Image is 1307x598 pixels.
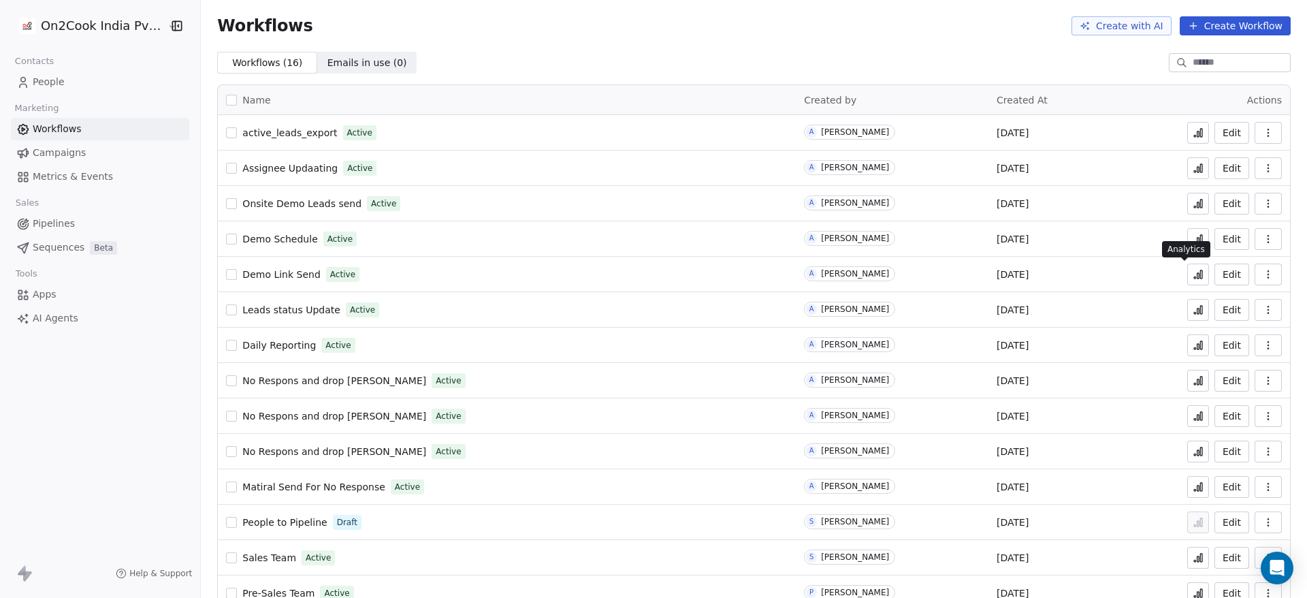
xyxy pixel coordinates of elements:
[997,95,1048,106] span: Created At
[809,339,814,350] div: A
[242,445,426,458] a: No Respons and drop [PERSON_NAME]
[10,193,45,213] span: Sales
[821,588,889,597] div: [PERSON_NAME]
[242,127,337,138] span: active_leads_export
[1214,334,1249,356] button: Edit
[809,445,814,456] div: A
[821,340,889,349] div: [PERSON_NAME]
[242,409,426,423] a: No Respons and drop [PERSON_NAME]
[11,166,189,188] a: Metrics & Events
[1214,547,1249,569] a: Edit
[997,409,1029,423] span: [DATE]
[1214,264,1249,285] a: Edit
[9,98,65,119] span: Marketing
[1261,552,1293,584] div: Open Intercom Messenger
[997,126,1029,140] span: [DATE]
[1214,157,1249,179] button: Edit
[1071,16,1172,35] button: Create with AI
[242,303,340,317] a: Leads status Update
[242,93,270,108] span: Name
[1180,16,1291,35] button: Create Workflow
[242,232,317,246] a: Demo Schedule
[242,269,320,280] span: Demo Link Send
[347,162,372,174] span: Active
[242,234,317,245] span: Demo Schedule
[242,374,426,388] a: No Respons and drop [PERSON_NAME]
[821,411,889,420] div: [PERSON_NAME]
[821,552,889,562] div: [PERSON_NAME]
[9,51,60,72] span: Contacts
[821,304,889,314] div: [PERSON_NAME]
[242,268,320,281] a: Demo Link Send
[997,303,1029,317] span: [DATE]
[1214,476,1249,498] button: Edit
[33,122,82,136] span: Workflows
[436,375,461,387] span: Active
[242,411,426,422] span: No Respons and drop [PERSON_NAME]
[395,481,420,493] span: Active
[11,236,189,259] a: SequencesBeta
[809,375,814,385] div: A
[33,311,78,326] span: AI Agents
[821,127,889,137] div: [PERSON_NAME]
[804,95,856,106] span: Created by
[371,198,396,210] span: Active
[242,304,340,315] span: Leads status Update
[242,375,426,386] span: No Respons and drop [PERSON_NAME]
[337,516,357,529] span: Draft
[1214,228,1249,250] a: Edit
[809,552,813,563] div: S
[16,14,159,37] button: On2Cook India Pvt. Ltd.
[997,445,1029,458] span: [DATE]
[997,268,1029,281] span: [DATE]
[1214,512,1249,533] a: Edit
[11,118,189,140] a: Workflows
[33,217,75,231] span: Pipelines
[242,482,385,492] span: Matiral Send For No Response
[11,283,189,306] a: Apps
[19,18,35,34] img: on2cook%20logo-04%20copy.jpg
[242,197,361,210] a: Onsite Demo Leads send
[33,146,86,160] span: Campaigns
[242,516,327,529] a: People to Pipeline
[821,163,889,172] div: [PERSON_NAME]
[1214,299,1249,321] button: Edit
[997,197,1029,210] span: [DATE]
[242,163,338,174] span: Assignee Updaating
[809,233,814,244] div: A
[11,71,189,93] a: People
[33,287,57,302] span: Apps
[997,232,1029,246] span: [DATE]
[809,198,814,208] div: A
[821,198,889,208] div: [PERSON_NAME]
[129,568,192,579] span: Help & Support
[1214,122,1249,144] button: Edit
[33,75,65,89] span: People
[242,161,338,175] a: Assignee Updaating
[821,446,889,456] div: [PERSON_NAME]
[327,56,407,70] span: Emails in use ( 0 )
[809,162,814,173] div: A
[1214,441,1249,462] button: Edit
[1214,193,1249,215] button: Edit
[242,198,361,209] span: Onsite Demo Leads send
[997,480,1029,494] span: [DATE]
[242,446,426,457] span: No Respons and drop [PERSON_NAME]
[242,126,337,140] a: active_leads_export
[350,304,375,316] span: Active
[11,213,189,235] a: Pipelines
[33,170,113,184] span: Metrics & Events
[809,516,813,527] div: S
[11,307,189,330] a: AI Agents
[10,264,43,284] span: Tools
[1214,405,1249,427] a: Edit
[347,127,372,139] span: Active
[1167,244,1205,255] p: Analytics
